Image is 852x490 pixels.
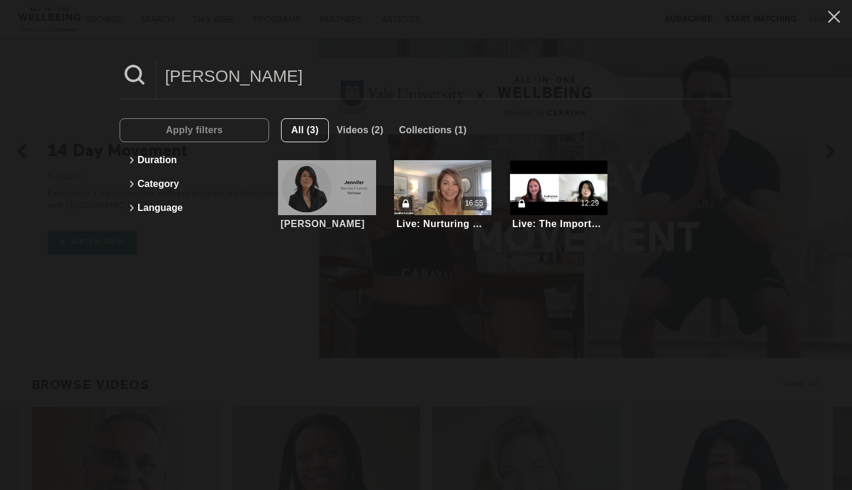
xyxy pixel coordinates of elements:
a: Live: The Importance of Financial Wellness12:29Live: The Importance of Financial Wellness [510,160,607,231]
button: Videos (2) [329,118,391,142]
input: Search [156,60,732,93]
div: 12:29 [581,198,599,209]
button: Duration [126,148,263,172]
div: 16:55 [465,198,483,209]
span: Collections (1) [399,125,466,135]
a: Live: Nurturing Global Wellness16:55Live: Nurturing Global Wellness [394,160,491,231]
a: Jennifer[PERSON_NAME] [278,160,375,231]
button: Collections (1) [391,118,474,142]
button: All (3) [281,118,329,142]
button: Language [126,196,263,220]
span: Videos (2) [337,125,383,135]
div: Live: The Importance of Financial Wellness [512,218,605,229]
div: [PERSON_NAME] [280,218,365,229]
button: Category [126,172,263,196]
div: Live: Nurturing Global Wellness [396,218,489,229]
span: All (3) [291,125,319,135]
